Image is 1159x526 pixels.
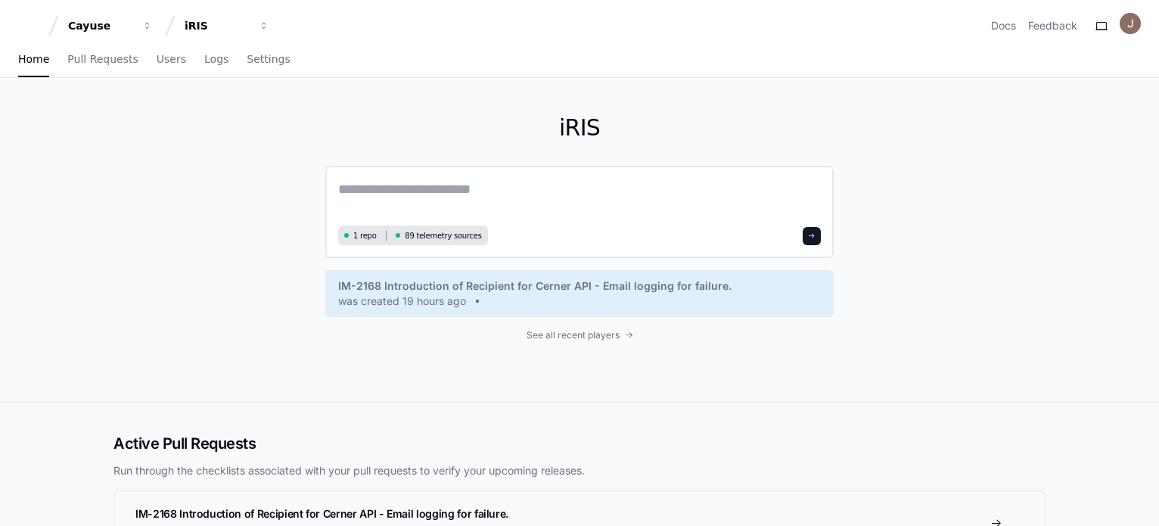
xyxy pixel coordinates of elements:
[107,82,183,95] a: Powered byPylon
[179,12,275,39] button: iRIS
[338,279,732,294] span: IM-2168 Introduction of Recipient for Cerner API - Email logging for failure.
[68,18,133,33] div: Cayuse
[405,230,481,241] span: 89 telemetry sources
[185,18,250,33] div: iRIS
[51,37,248,52] div: Start new chat
[151,83,183,95] span: Pylon
[18,42,49,77] a: Home
[204,54,228,64] span: Logs
[353,230,377,241] span: 1 repo
[51,52,197,64] div: We're offline, we'll be back soon
[67,54,138,64] span: Pull Requests
[338,279,821,309] a: IM-2168 Introduction of Recipient for Cerner API - Email logging for failure.was created 19 hours...
[113,433,1046,454] h2: Active Pull Requests
[157,54,186,64] span: Users
[325,114,834,142] h1: iRIS
[247,42,290,77] a: Settings
[1120,13,1141,34] img: ACg8ocL0-VV38dUbyLUN_j_Ryupr2ywH6Bky3aOUOf03hrByMsB9Zg=s96-c
[157,42,186,77] a: Users
[247,54,290,64] span: Settings
[67,42,138,77] a: Pull Requests
[991,18,1016,33] a: Docs
[527,329,620,341] span: See all recent players
[62,12,159,39] button: Cayuse
[15,37,42,64] img: 1736555170064-99ba0984-63c1-480f-8ee9-699278ef63ed
[135,507,508,520] span: IM-2168 Introduction of Recipient for Cerner API - Email logging for failure.
[1028,18,1077,33] button: Feedback
[18,54,49,64] span: Home
[257,42,275,60] button: Start new chat
[338,294,466,309] span: was created 19 hours ago
[113,463,1046,478] p: Run through the checklists associated with your pull requests to verify your upcoming releases.
[204,42,228,77] a: Logs
[325,329,834,341] a: See all recent players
